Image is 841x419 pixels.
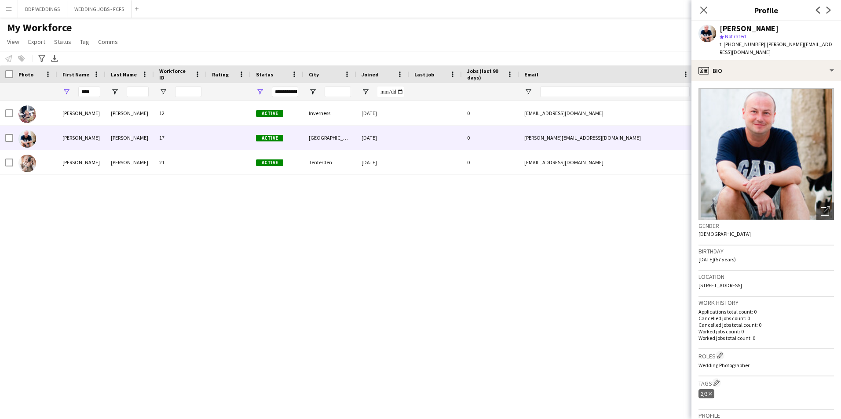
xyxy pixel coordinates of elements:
[720,41,765,47] span: t. [PHONE_NUMBER]
[462,150,519,174] div: 0
[698,282,742,289] span: [STREET_ADDRESS]
[111,88,119,96] button: Open Filter Menu
[698,315,834,321] p: Cancelled jobs count: 0
[159,68,191,81] span: Workforce ID
[256,71,273,78] span: Status
[309,71,319,78] span: City
[725,33,746,40] span: Not rated
[698,231,751,237] span: [DEMOGRAPHIC_DATA]
[256,159,283,166] span: Active
[540,87,690,97] input: Email Filter Input
[25,36,49,47] a: Export
[303,150,356,174] div: Tenterden
[18,105,36,123] img: Andy Allan
[524,71,538,78] span: Email
[154,101,207,125] div: 12
[698,378,834,387] h3: Tags
[62,88,70,96] button: Open Filter Menu
[67,0,132,18] button: WEDDING JOBS - FCFS
[7,21,72,34] span: My Workforce
[106,126,154,150] div: [PERSON_NAME]
[720,41,832,55] span: | [PERSON_NAME][EMAIL_ADDRESS][DOMAIN_NAME]
[698,222,834,230] h3: Gender
[698,362,750,368] span: Wedding Photographer
[256,110,283,117] span: Active
[212,71,229,78] span: Rating
[18,130,36,148] img: Andy Jones
[698,88,834,220] img: Crew avatar or photo
[691,60,841,81] div: Bio
[4,36,23,47] a: View
[698,308,834,315] p: Applications total count: 0
[414,71,434,78] span: Last job
[698,321,834,328] p: Cancelled jobs total count: 0
[362,71,379,78] span: Joined
[77,36,93,47] a: Tag
[698,299,834,307] h3: Work history
[303,101,356,125] div: Inverness
[256,88,264,96] button: Open Filter Menu
[362,88,369,96] button: Open Filter Menu
[698,335,834,341] p: Worked jobs total count: 0
[154,126,207,150] div: 17
[519,101,695,125] div: [EMAIL_ADDRESS][DOMAIN_NAME]
[698,351,834,360] h3: Roles
[462,101,519,125] div: 0
[309,88,317,96] button: Open Filter Menu
[691,4,841,16] h3: Profile
[106,101,154,125] div: [PERSON_NAME]
[54,38,71,46] span: Status
[106,150,154,174] div: [PERSON_NAME]
[95,36,121,47] a: Comms
[80,38,89,46] span: Tag
[78,87,100,97] input: First Name Filter Input
[356,150,409,174] div: [DATE]
[698,247,834,255] h3: Birthday
[51,36,75,47] a: Status
[698,256,736,263] span: [DATE] (57 years)
[698,389,714,398] div: 2/3
[154,150,207,174] div: 21
[303,126,356,150] div: [GEOGRAPHIC_DATA]
[7,38,19,46] span: View
[37,53,47,64] app-action-btn: Advanced filters
[57,126,106,150] div: [PERSON_NAME]
[519,150,695,174] div: [EMAIL_ADDRESS][DOMAIN_NAME]
[49,53,60,64] app-action-btn: Export XLSX
[816,202,834,220] div: Open photos pop-in
[62,71,89,78] span: First Name
[377,87,404,97] input: Joined Filter Input
[175,87,201,97] input: Workforce ID Filter Input
[18,155,36,172] img: Andy Stonier
[28,38,45,46] span: Export
[18,71,33,78] span: Photo
[356,126,409,150] div: [DATE]
[325,87,351,97] input: City Filter Input
[524,88,532,96] button: Open Filter Menu
[18,0,67,18] button: BDP WEDDINGS
[467,68,503,81] span: Jobs (last 90 days)
[720,25,779,33] div: [PERSON_NAME]
[57,150,106,174] div: [PERSON_NAME]
[98,38,118,46] span: Comms
[159,88,167,96] button: Open Filter Menu
[57,101,106,125] div: [PERSON_NAME]
[111,71,137,78] span: Last Name
[698,273,834,281] h3: Location
[127,87,149,97] input: Last Name Filter Input
[519,126,695,150] div: [PERSON_NAME][EMAIL_ADDRESS][DOMAIN_NAME]
[256,135,283,141] span: Active
[356,101,409,125] div: [DATE]
[462,126,519,150] div: 0
[698,328,834,335] p: Worked jobs count: 0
